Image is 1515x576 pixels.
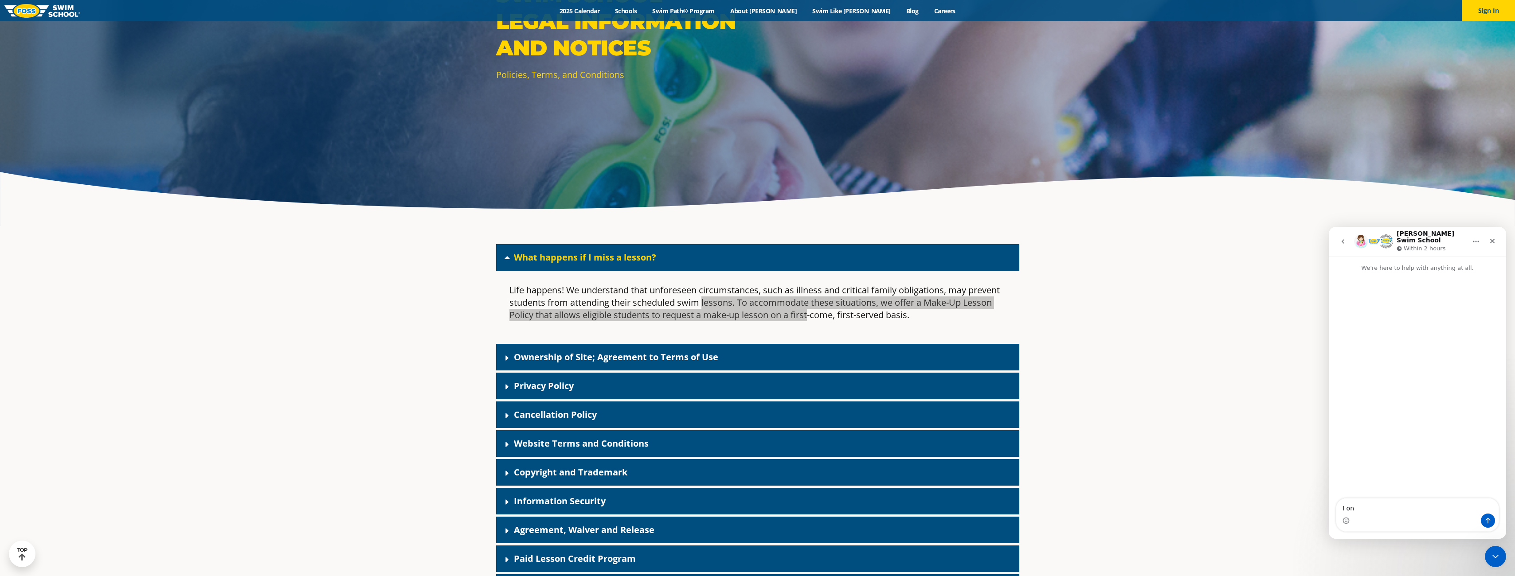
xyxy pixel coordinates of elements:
[4,4,80,18] img: FOSS Swim School Logo
[805,7,899,15] a: Swim Like [PERSON_NAME]
[514,409,597,420] a: Cancellation Policy
[496,430,1019,457] div: Website Terms and Conditions
[496,244,1019,271] div: What happens if I miss a lesson?
[496,517,1019,543] div: Agreement, Waiver and Release
[514,524,654,536] a: Agreement, Waiver and Release
[926,7,963,15] a: Careers
[514,251,656,263] a: What happens if I miss a lesson?
[898,7,926,15] a: Blog
[514,437,649,449] a: Website Terms and Conditions
[496,401,1019,428] div: Cancellation Policy
[496,68,753,81] p: Policies, Terms, and Conditions
[514,495,606,507] a: Information Security
[514,351,718,363] a: Ownership of Site; Agreement to Terms of Use
[17,547,27,561] div: TOP
[1485,546,1506,567] iframe: Intercom live chat
[514,466,627,478] a: Copyright and Trademark
[496,344,1019,370] div: Ownership of Site; Agreement to Terms of Use
[645,7,722,15] a: Swim Path® Program
[496,373,1019,399] div: Privacy Policy
[607,7,645,15] a: Schools
[722,7,805,15] a: About [PERSON_NAME]
[514,380,574,392] a: Privacy Policy
[496,545,1019,572] div: Paid Lesson Credit Program
[496,459,1019,486] div: Copyright and Trademark
[496,488,1019,514] div: Information Security
[514,553,636,564] a: Paid Lesson Credit Program
[1329,227,1506,539] iframe: Intercom live chat
[509,284,1006,321] p: Life happens! We understand that unforeseen circumstances, such as illness and critical family ob...
[496,271,1019,342] div: What happens if I miss a lesson?
[552,7,607,15] a: 2025 Calendar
